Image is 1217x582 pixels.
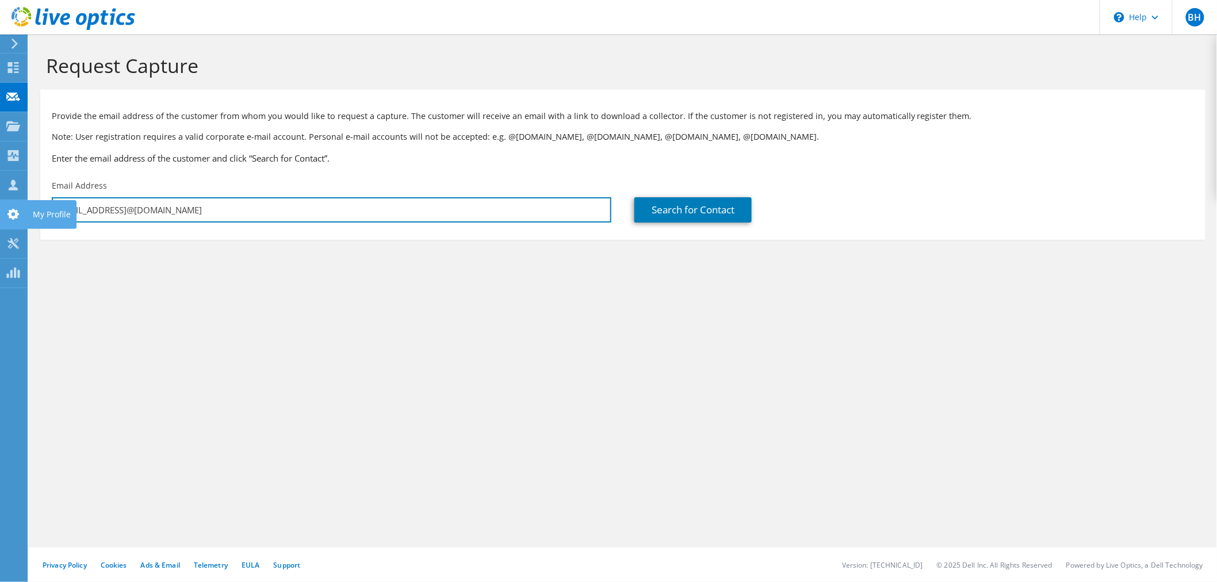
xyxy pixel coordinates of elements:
[273,560,300,570] a: Support
[1114,12,1124,22] svg: \n
[842,560,923,570] li: Version: [TECHNICAL_ID]
[52,180,107,192] label: Email Address
[1186,8,1204,26] span: BH
[937,560,1053,570] li: © 2025 Dell Inc. All Rights Reserved
[43,560,87,570] a: Privacy Policy
[194,560,228,570] a: Telemetry
[46,53,1194,78] h1: Request Capture
[141,560,180,570] a: Ads & Email
[242,560,259,570] a: EULA
[52,131,1194,143] p: Note: User registration requires a valid corporate e-mail account. Personal e-mail accounts will ...
[27,200,76,229] div: My Profile
[634,197,752,223] a: Search for Contact
[1066,560,1203,570] li: Powered by Live Optics, a Dell Technology
[101,560,127,570] a: Cookies
[52,152,1194,164] h3: Enter the email address of the customer and click “Search for Contact”.
[52,110,1194,122] p: Provide the email address of the customer from whom you would like to request a capture. The cust...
